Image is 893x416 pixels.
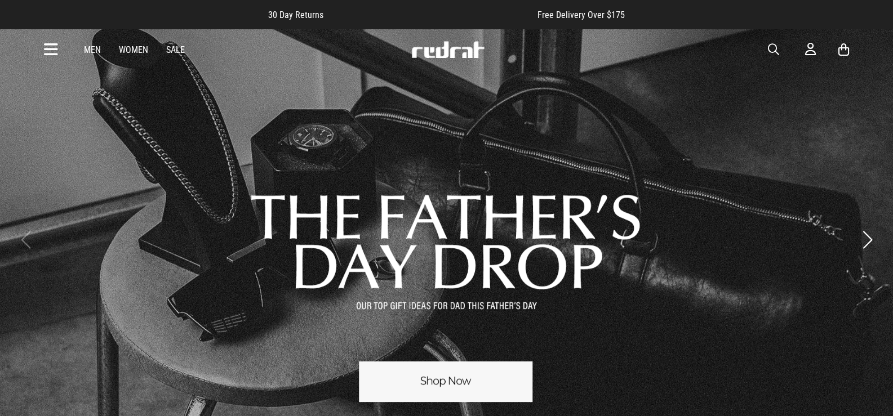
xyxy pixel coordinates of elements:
span: Free Delivery Over $175 [537,10,625,20]
a: Men [84,44,101,55]
iframe: Customer reviews powered by Trustpilot [346,9,515,20]
a: Women [119,44,148,55]
span: 30 Day Returns [268,10,323,20]
img: Redrat logo [411,41,485,58]
button: Next slide [860,227,875,252]
button: Previous slide [18,227,33,252]
a: Sale [166,44,185,55]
